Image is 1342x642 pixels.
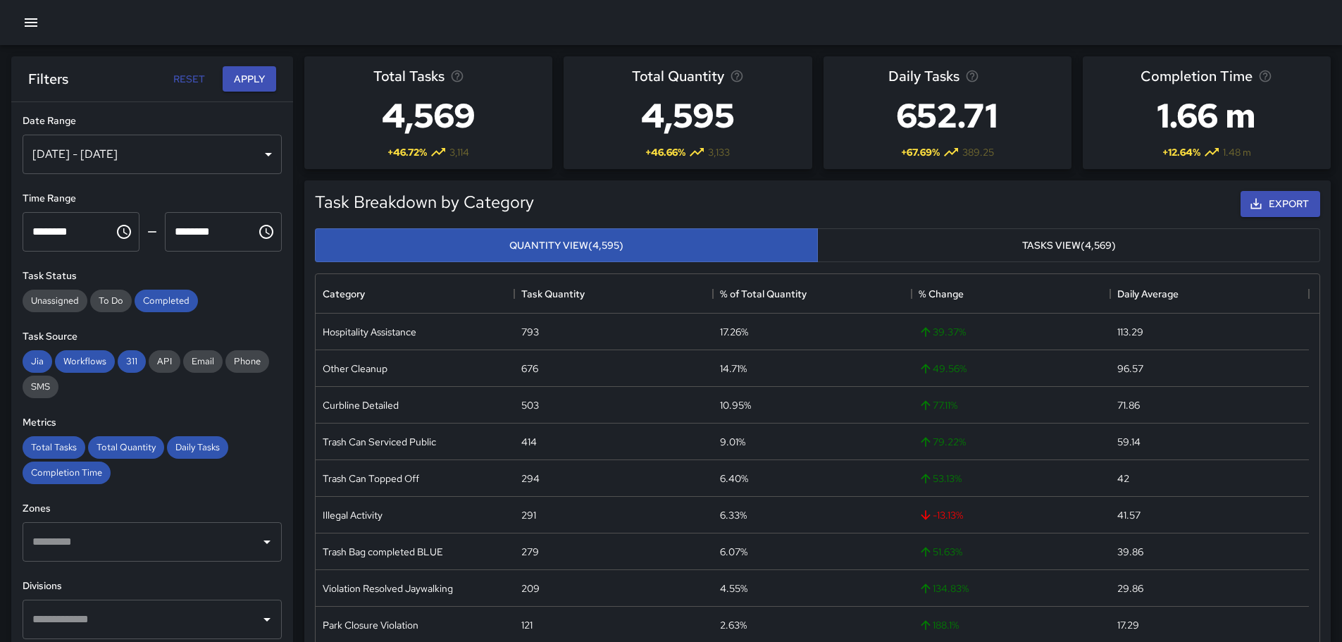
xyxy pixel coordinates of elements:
[965,69,979,83] svg: Average number of tasks per day in the selected period, compared to the previous period.
[449,145,469,159] span: 3,114
[23,579,282,594] h6: Divisions
[23,191,282,206] h6: Time Range
[1117,618,1139,632] div: 17.29
[225,355,269,367] span: Phone
[720,618,747,632] div: 2.63%
[55,350,115,373] div: Workflows
[323,274,365,314] div: Category
[521,618,533,632] div: 121
[919,581,969,595] span: 134.83 %
[323,581,453,595] div: Violation Resolved Jaywalking
[450,69,464,83] svg: Total number of tasks in the selected period, compared to the previous period.
[962,145,994,159] span: 389.25
[323,545,443,559] div: Trash Bag completed BLUE
[55,355,115,367] span: Workflows
[23,376,58,398] div: SMS
[118,355,146,367] span: 311
[1117,435,1141,449] div: 59.14
[323,398,399,412] div: Curbline Detailed
[316,274,514,314] div: Category
[521,545,539,559] div: 279
[1141,87,1272,144] h3: 1.66 m
[720,274,807,314] div: % of Total Quantity
[23,350,52,373] div: Jia
[252,218,280,246] button: Choose time, selected time is 11:59 PM
[708,145,730,159] span: 3,133
[183,355,223,367] span: Email
[135,290,198,312] div: Completed
[225,350,269,373] div: Phone
[919,508,963,522] span: -13.13 %
[88,436,164,459] div: Total Quantity
[1117,398,1140,412] div: 71.86
[888,87,1006,144] h3: 652.71
[521,508,536,522] div: 291
[323,362,387,376] div: Other Cleanup
[323,618,418,632] div: Park Closure Violation
[901,145,940,159] span: + 67.69 %
[23,381,58,393] span: SMS
[223,66,276,92] button: Apply
[1141,65,1253,87] span: Completion Time
[28,68,68,90] h6: Filters
[817,228,1320,263] button: Tasks View(4,569)
[632,65,724,87] span: Total Quantity
[149,350,180,373] div: API
[730,69,744,83] svg: Total task quantity in the selected period, compared to the previous period.
[1241,191,1320,217] button: Export
[166,66,211,92] button: Reset
[257,610,277,629] button: Open
[257,532,277,552] button: Open
[1162,145,1200,159] span: + 12.64 %
[315,191,534,214] h5: Task Breakdown by Category
[23,415,282,431] h6: Metrics
[23,462,111,484] div: Completion Time
[23,501,282,517] h6: Zones
[1258,69,1272,83] svg: Average time taken to complete tasks in the selected period, compared to the previous period.
[713,274,912,314] div: % of Total Quantity
[88,441,164,453] span: Total Quantity
[919,471,962,486] span: 53.13 %
[1117,325,1143,339] div: 113.29
[23,467,111,479] span: Completion Time
[720,471,748,486] div: 6.40%
[23,295,87,307] span: Unassigned
[919,274,964,314] div: % Change
[23,441,85,453] span: Total Tasks
[323,435,436,449] div: Trash Can Serviced Public
[23,355,52,367] span: Jia
[110,218,138,246] button: Choose time, selected time is 12:00 AM
[387,145,427,159] span: + 46.72 %
[521,398,539,412] div: 503
[135,295,198,307] span: Completed
[23,268,282,284] h6: Task Status
[90,295,132,307] span: To Do
[514,274,713,314] div: Task Quantity
[1117,362,1143,376] div: 96.57
[720,362,747,376] div: 14.71%
[183,350,223,373] div: Email
[373,87,484,144] h3: 4,569
[521,435,537,449] div: 414
[23,113,282,129] h6: Date Range
[323,471,419,486] div: Trash Can Topped Off
[315,228,818,263] button: Quantity View(4,595)
[1117,508,1141,522] div: 41.57
[720,435,745,449] div: 9.01%
[1223,145,1251,159] span: 1.48 m
[720,581,747,595] div: 4.55%
[118,350,146,373] div: 311
[323,508,383,522] div: Illegal Activity
[1110,274,1309,314] div: Daily Average
[645,145,685,159] span: + 46.66 %
[720,398,751,412] div: 10.95%
[919,618,959,632] span: 188.1 %
[1117,545,1143,559] div: 39.86
[373,65,445,87] span: Total Tasks
[167,441,228,453] span: Daily Tasks
[90,290,132,312] div: To Do
[720,325,748,339] div: 17.26%
[720,545,747,559] div: 6.07%
[323,325,416,339] div: Hospitality Assistance
[23,135,282,174] div: [DATE] - [DATE]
